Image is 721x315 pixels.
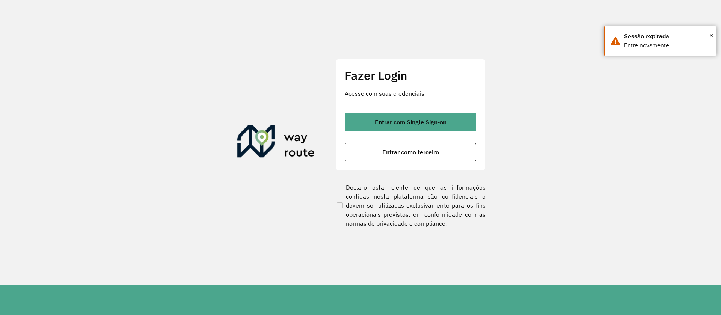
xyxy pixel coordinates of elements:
button: button [345,113,476,131]
p: Acesse com suas credenciais [345,89,476,98]
h2: Fazer Login [345,68,476,83]
button: Close [709,30,713,41]
div: Entre novamente [624,41,711,50]
span: × [709,30,713,41]
img: Roteirizador AmbevTech [237,125,315,161]
div: Sessão expirada [624,32,711,41]
span: Entrar como terceiro [382,149,439,155]
label: Declaro estar ciente de que as informações contidas nesta plataforma são confidenciais e devem se... [335,183,486,228]
span: Entrar com Single Sign-on [375,119,446,125]
button: button [345,143,476,161]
